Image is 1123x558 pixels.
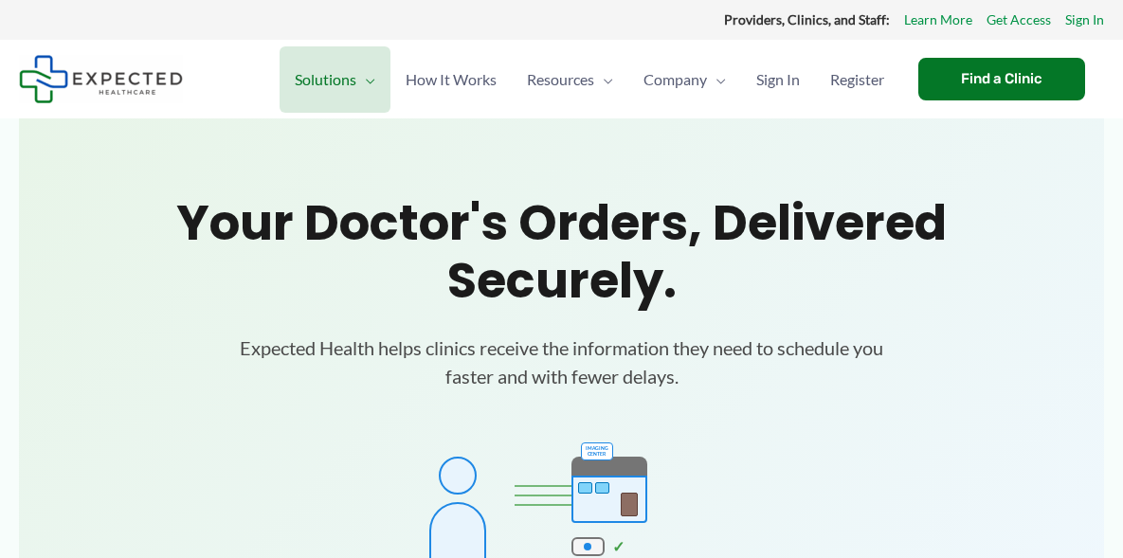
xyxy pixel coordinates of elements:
[586,452,608,457] div: CENTER
[1065,8,1104,32] a: Sign In
[707,46,726,113] span: Menu Toggle
[88,194,1036,311] h1: Your doctor's orders, delivered securely.
[830,46,884,113] span: Register
[230,333,894,390] p: Expected Health helps clinics receive the information they need to schedule you faster and with f...
[280,46,390,113] a: SolutionsMenu Toggle
[594,46,613,113] span: Menu Toggle
[280,46,899,113] nav: Primary Site Navigation
[512,46,628,113] a: ResourcesMenu Toggle
[390,46,512,113] a: How It Works
[643,46,707,113] span: Company
[295,46,356,113] span: Solutions
[987,8,1051,32] a: Get Access
[586,446,608,451] div: IMAGING
[918,58,1085,100] a: Find a Clinic
[19,55,183,103] img: Expected Healthcare Logo - side, dark font, small
[628,46,741,113] a: CompanyMenu Toggle
[741,46,815,113] a: Sign In
[406,46,497,113] span: How It Works
[356,46,375,113] span: Menu Toggle
[724,11,890,27] strong: Providers, Clinics, and Staff:
[756,46,800,113] span: Sign In
[904,8,972,32] a: Learn More
[815,46,899,113] a: Register
[527,46,594,113] span: Resources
